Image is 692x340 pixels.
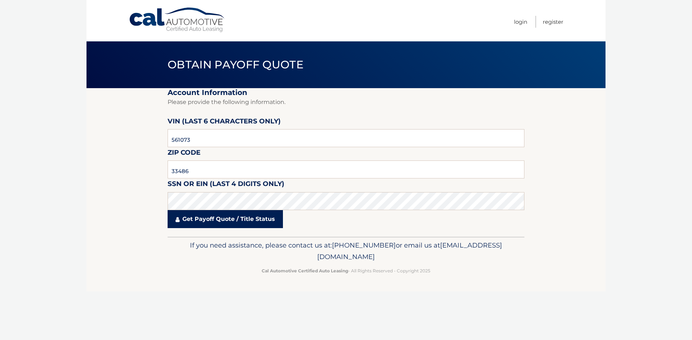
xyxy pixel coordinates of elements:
p: - All Rights Reserved - Copyright 2025 [172,267,520,275]
label: Zip Code [168,147,200,160]
p: Please provide the following information. [168,97,524,107]
strong: Cal Automotive Certified Auto Leasing [262,268,348,273]
span: [PHONE_NUMBER] [332,241,396,249]
h2: Account Information [168,88,524,97]
label: SSN or EIN (last 4 digits only) [168,178,284,192]
label: VIN (last 6 characters only) [168,116,281,129]
span: Obtain Payoff Quote [168,58,303,71]
p: If you need assistance, please contact us at: or email us at [172,240,520,263]
a: Register [543,16,563,28]
a: Login [514,16,527,28]
a: Cal Automotive [129,7,226,33]
a: Get Payoff Quote / Title Status [168,210,283,228]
